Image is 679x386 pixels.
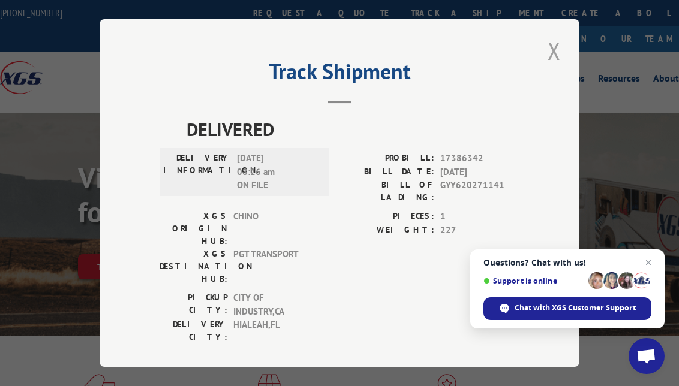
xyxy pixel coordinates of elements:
[440,165,519,179] span: [DATE]
[339,224,434,237] label: WEIGHT:
[160,318,227,343] label: DELIVERY CITY:
[233,210,314,248] span: CHINO
[339,165,434,179] label: BILL DATE:
[440,224,519,237] span: 227
[515,303,636,313] span: Chat with XGS Customer Support
[163,152,231,192] label: DELIVERY INFORMATION:
[233,248,314,285] span: PGT TRANSPORT
[544,34,564,67] button: Close modal
[440,152,519,165] span: 17386342
[160,210,227,248] label: XGS ORIGIN HUB:
[339,179,434,204] label: BILL OF LADING:
[160,63,519,86] h2: Track Shipment
[237,152,318,192] span: [DATE] 08:26 am ON FILE
[339,152,434,165] label: PROBILL:
[233,291,314,318] span: CITY OF INDUSTRY , CA
[233,318,314,343] span: HIALEAH , FL
[483,276,584,285] span: Support is online
[629,338,665,374] a: Open chat
[483,297,651,320] span: Chat with XGS Customer Support
[440,210,519,224] span: 1
[160,291,227,318] label: PICKUP CITY:
[339,210,434,224] label: PIECES:
[483,258,651,267] span: Questions? Chat with us!
[160,248,227,285] label: XGS DESTINATION HUB:
[187,116,519,143] span: DELIVERED
[440,179,519,204] span: GYY620271141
